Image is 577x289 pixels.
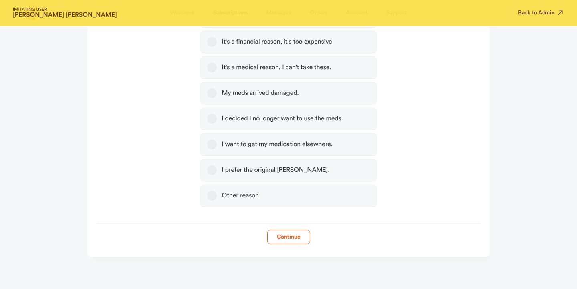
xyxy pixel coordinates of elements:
button: Continue [267,230,310,244]
div: I prefer the original [PERSON_NAME]. [222,166,329,174]
button: Back to Admin [518,9,564,17]
div: Other reason [222,192,259,200]
div: It's a medical reason, I can't take these. [222,64,331,72]
button: It's a financial reason, it's too expensive [207,37,217,47]
button: My meds arrived damaged. [207,88,217,98]
div: I decided I no longer want to use the meds. [222,115,343,123]
button: It's a medical reason, I can't take these. [207,63,217,72]
div: I want to get my medication elsewhere. [222,140,332,149]
div: My meds arrived damaged. [222,89,299,97]
button: I prefer the original [PERSON_NAME]. [207,165,217,175]
strong: [PERSON_NAME] [PERSON_NAME] [13,12,117,18]
button: I decided I no longer want to use the meds. [207,114,217,124]
span: IMITATING USER [13,8,117,12]
button: Other reason [207,191,217,201]
button: I want to get my medication elsewhere. [207,140,217,149]
div: It's a financial reason, it's too expensive [222,38,332,46]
